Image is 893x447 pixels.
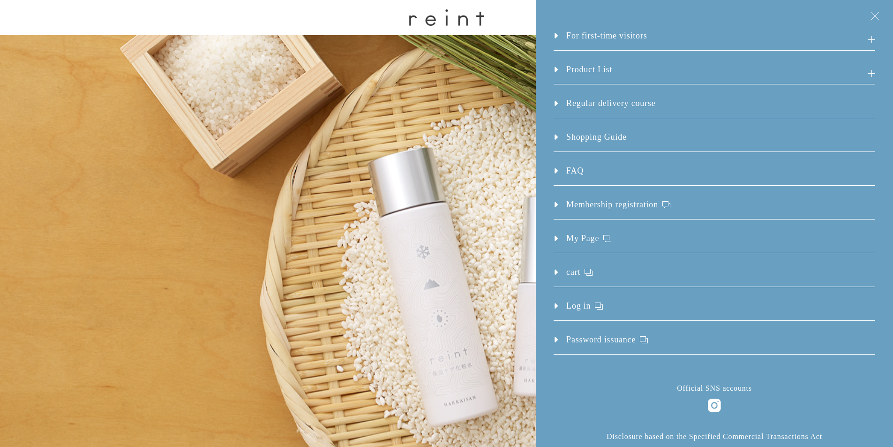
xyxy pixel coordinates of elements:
[566,166,584,175] font: FAQ
[566,234,599,243] font: My Page
[708,399,721,412] img: Instagram
[566,31,647,40] font: For first-time visitors
[566,267,580,277] font: cart
[554,97,655,118] a: Regular delivery course
[554,198,670,219] a: Membership registration
[554,232,611,253] a: My Page
[554,63,612,84] a: Product List
[566,301,591,311] font: Log in
[607,432,822,440] a: Disclosure based on the Specified Commercial Transactions Act
[566,335,636,344] font: Password issuance
[554,165,584,185] a: FAQ
[566,65,612,74] font: Product List
[566,98,655,108] font: Regular delivery course
[554,131,627,152] a: Shopping Guide
[554,300,603,320] a: Log in
[554,30,647,50] a: For first-time visitors
[566,132,627,142] font: Shopping Guide
[566,200,658,209] font: Membership registration
[554,333,648,354] a: Password issuance
[554,266,593,287] a: cart
[409,9,484,26] img: logo
[677,384,752,392] font: Official SNS accounts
